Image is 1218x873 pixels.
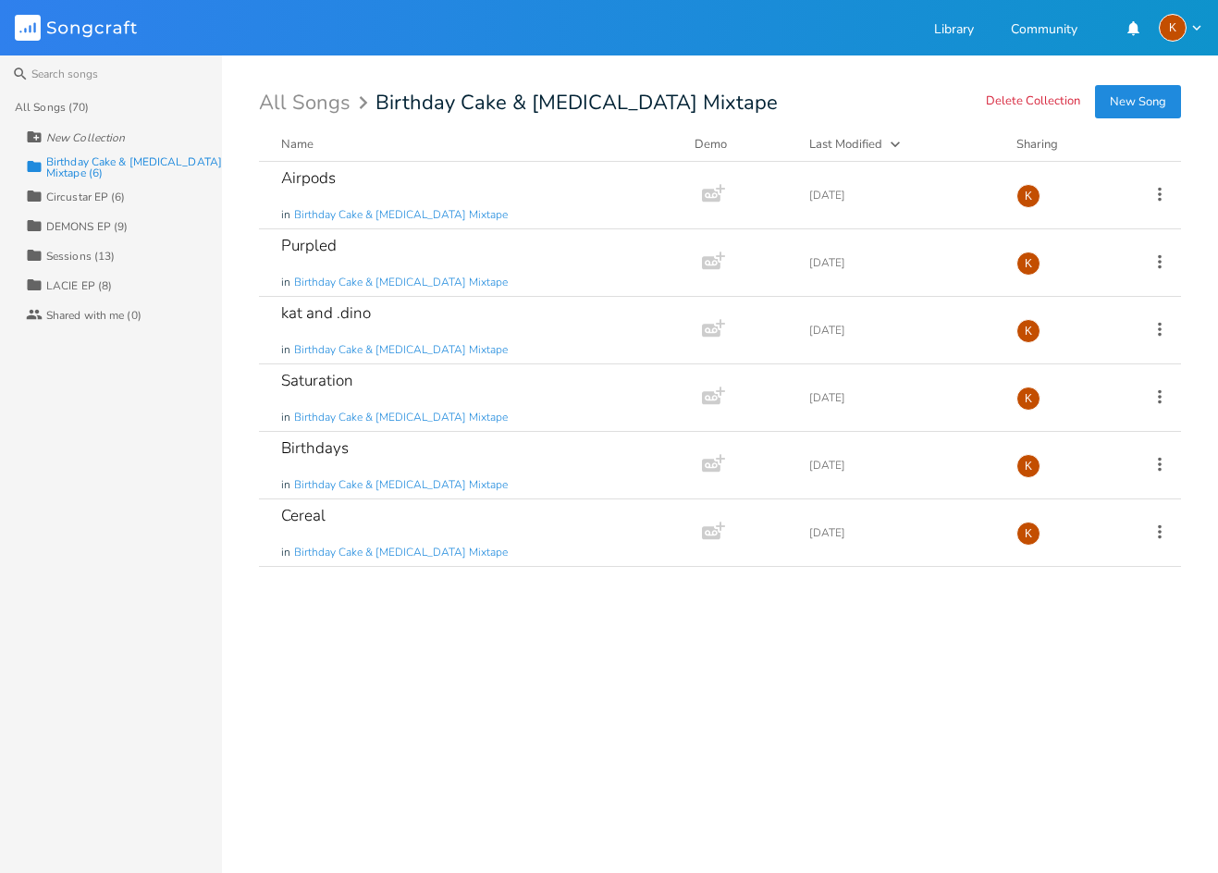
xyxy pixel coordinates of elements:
[809,135,994,154] button: Last Modified
[809,257,994,268] div: [DATE]
[809,392,994,403] div: [DATE]
[281,136,314,153] div: Name
[809,460,994,471] div: [DATE]
[281,305,371,321] div: kat and .dino
[281,135,672,154] button: Name
[294,410,508,425] span: Birthday Cake & [MEDICAL_DATA] Mixtape
[294,477,508,493] span: Birthday Cake & [MEDICAL_DATA] Mixtape
[1016,522,1040,546] div: Kat
[281,410,290,425] span: in
[1016,319,1040,343] div: Kat
[1016,252,1040,276] div: Kat
[46,156,222,178] div: Birthday Cake & [MEDICAL_DATA] Mixtape (6)
[986,94,1080,110] button: Delete Collection
[294,545,508,560] span: Birthday Cake & [MEDICAL_DATA] Mixtape
[281,545,290,560] span: in
[809,325,994,336] div: [DATE]
[46,191,126,203] div: Circustar EP (6)
[281,238,337,253] div: Purpled
[281,207,290,223] span: in
[1016,184,1040,208] div: Kat
[695,135,787,154] div: Demo
[46,280,112,291] div: LACIE EP (8)
[1095,85,1181,118] button: New Song
[294,342,508,358] span: Birthday Cake & [MEDICAL_DATA] Mixtape
[809,527,994,538] div: [DATE]
[281,477,290,493] span: in
[281,440,349,456] div: Birthdays
[281,275,290,290] span: in
[46,221,128,232] div: DEMONS EP (9)
[1159,14,1187,42] div: Kat
[934,23,974,39] a: Library
[281,373,353,388] div: Saturation
[294,275,508,290] span: Birthday Cake & [MEDICAL_DATA] Mixtape
[1016,135,1127,154] div: Sharing
[809,136,882,153] div: Last Modified
[294,207,508,223] span: Birthday Cake & [MEDICAL_DATA] Mixtape
[375,92,778,113] span: Birthday Cake & [MEDICAL_DATA] Mixtape
[281,342,290,358] span: in
[809,190,994,201] div: [DATE]
[1016,454,1040,478] div: Kat
[46,251,115,262] div: Sessions (13)
[1011,23,1077,39] a: Community
[281,170,336,186] div: Airpods
[46,132,125,143] div: New Collection
[259,94,374,112] div: All Songs
[1159,14,1203,42] button: K
[46,310,141,321] div: Shared with me (0)
[1016,387,1040,411] div: Kat
[15,102,89,113] div: All Songs (70)
[281,508,326,523] div: Cereal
